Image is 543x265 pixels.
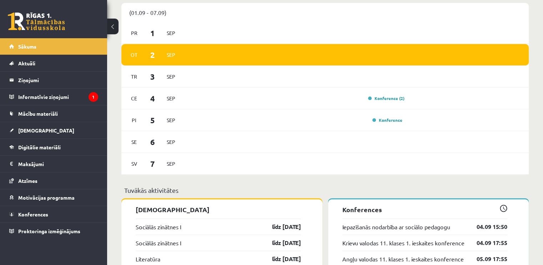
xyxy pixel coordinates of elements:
[164,49,179,60] span: Sep
[372,117,402,123] a: Konference
[89,92,98,102] i: 1
[18,144,61,150] span: Digitālie materiāli
[9,223,98,239] a: Proktoringa izmēģinājums
[142,49,164,61] span: 2
[18,43,36,50] span: Sākums
[18,194,75,201] span: Motivācijas programma
[142,27,164,39] span: 1
[136,239,181,247] a: Sociālās zinātnes I
[124,185,526,195] p: Tuvākās aktivitātes
[136,205,301,214] p: [DEMOGRAPHIC_DATA]
[9,189,98,206] a: Motivācijas programma
[18,228,80,234] span: Proktoringa izmēģinājums
[142,114,164,126] span: 5
[18,211,48,217] span: Konferences
[18,60,35,66] span: Aktuāli
[9,55,98,71] a: Aktuāli
[466,239,507,247] a: 04.09 17:55
[18,177,37,184] span: Atzīmes
[127,27,142,39] span: Pr
[18,127,74,134] span: [DEMOGRAPHIC_DATA]
[164,27,179,39] span: Sep
[136,222,181,231] a: Sociālās zinātnes I
[18,89,98,105] legend: Informatīvie ziņojumi
[18,72,98,88] legend: Ziņojumi
[9,38,98,55] a: Sākums
[9,172,98,189] a: Atzīmes
[127,158,142,169] span: Sv
[9,139,98,155] a: Digitālie materiāli
[18,156,98,172] legend: Maksājumi
[127,71,142,82] span: Tr
[127,93,142,104] span: Ce
[9,122,98,139] a: [DEMOGRAPHIC_DATA]
[142,71,164,82] span: 3
[142,136,164,148] span: 6
[342,255,464,263] a: Angļu valodas 11. klases 1. ieskaites konference
[164,158,179,169] span: Sep
[142,158,164,170] span: 7
[142,92,164,104] span: 4
[9,156,98,172] a: Maksājumi
[164,136,179,147] span: Sep
[127,115,142,126] span: Pi
[9,89,98,105] a: Informatīvie ziņojumi1
[127,49,142,60] span: Ot
[127,136,142,147] span: Se
[466,255,507,263] a: 05.09 17:55
[136,255,160,263] a: Literatūra
[164,71,179,82] span: Sep
[368,95,404,101] a: Konference (2)
[9,72,98,88] a: Ziņojumi
[164,115,179,126] span: Sep
[260,239,301,247] a: līdz [DATE]
[121,3,529,22] div: (01.09 - 07.09)
[164,93,179,104] span: Sep
[342,205,508,214] p: Konferences
[8,12,65,30] a: Rīgas 1. Tālmācības vidusskola
[18,110,58,117] span: Mācību materiāli
[9,206,98,222] a: Konferences
[260,255,301,263] a: līdz [DATE]
[342,239,464,247] a: Krievu valodas 11. klases 1. ieskaites konference
[260,222,301,231] a: līdz [DATE]
[9,105,98,122] a: Mācību materiāli
[466,222,507,231] a: 04.09 15:50
[342,222,450,231] a: Iepazīšanās nodarbība ar sociālo pedagogu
